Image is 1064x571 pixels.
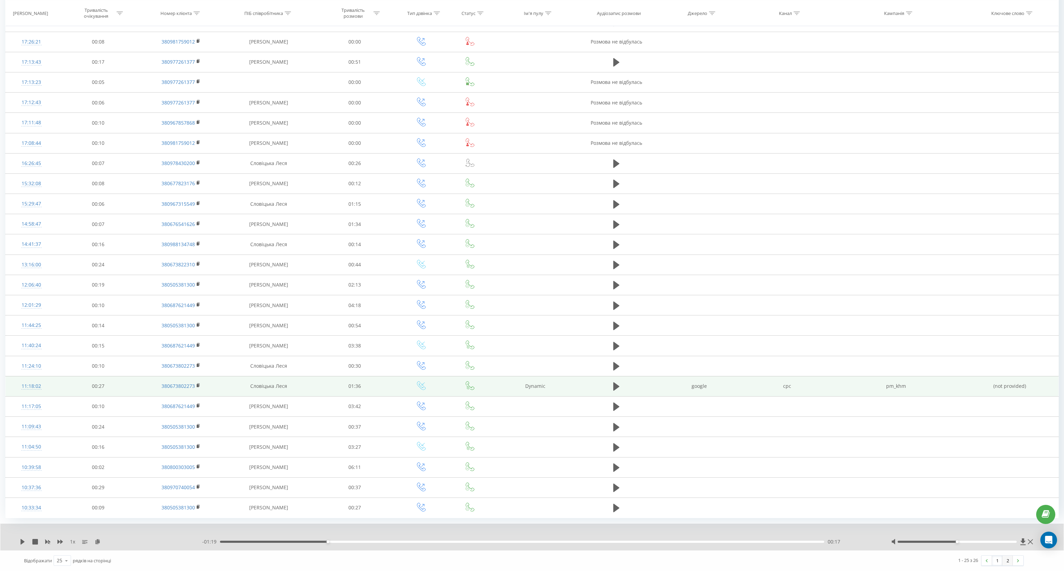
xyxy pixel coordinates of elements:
[828,538,840,545] span: 00:17
[57,32,139,52] td: 00:08
[57,396,139,416] td: 00:10
[407,10,432,16] div: Тип дзвінка
[57,113,139,133] td: 00:10
[326,540,329,543] div: Accessibility label
[223,376,314,396] td: Словіцька Леся
[223,417,314,437] td: [PERSON_NAME]
[462,10,475,16] div: Статус
[161,322,195,329] a: 380505381300
[314,437,395,457] td: 03:27
[314,457,395,477] td: 06:11
[314,153,395,173] td: 00:26
[13,319,50,332] div: 11:44:25
[161,119,195,126] a: 380967857868
[223,336,314,356] td: [PERSON_NAME]
[78,7,115,19] div: Тривалість очікування
[57,437,139,457] td: 00:16
[1040,532,1057,548] div: Open Intercom Messenger
[202,538,220,545] span: - 01:19
[161,99,195,106] a: 380977261377
[1002,556,1013,565] a: 2
[57,477,139,498] td: 00:29
[161,180,195,187] a: 380677823176
[161,201,195,207] a: 380967315549
[13,177,50,190] div: 15:32:08
[223,194,314,214] td: Словіцька Леся
[24,557,52,564] span: Відображати
[956,540,959,543] div: Accessibility label
[161,403,195,409] a: 380687621449
[161,464,195,470] a: 380800303005
[223,477,314,498] td: [PERSON_NAME]
[223,315,314,336] td: [PERSON_NAME]
[314,234,395,255] td: 00:14
[13,339,50,352] div: 11:40:24
[13,380,50,393] div: 11:18:02
[223,173,314,194] td: [PERSON_NAME]
[57,214,139,234] td: 00:07
[688,10,707,16] div: Джерело
[161,241,195,248] a: 380988134748
[223,295,314,315] td: [PERSON_NAME]
[13,157,50,170] div: 16:26:45
[13,55,50,69] div: 17:13:43
[13,76,50,89] div: 17:13:23
[223,93,314,113] td: [PERSON_NAME]
[161,302,195,308] a: 380687621449
[57,295,139,315] td: 00:10
[13,461,50,474] div: 10:39:58
[223,356,314,376] td: Словіцька Леся
[314,396,395,416] td: 03:42
[223,153,314,173] td: Словіцька Леся
[314,255,395,275] td: 00:44
[314,133,395,153] td: 00:00
[161,221,195,227] a: 380676541626
[884,10,904,16] div: Кампанія
[57,275,139,295] td: 00:19
[13,258,50,272] div: 13:16:00
[314,477,395,498] td: 00:37
[223,396,314,416] td: [PERSON_NAME]
[57,52,139,72] td: 00:17
[223,275,314,295] td: [PERSON_NAME]
[524,10,543,16] div: Ім'я пулу
[961,376,1058,396] td: (not provided)
[223,133,314,153] td: [PERSON_NAME]
[314,194,395,214] td: 01:15
[57,315,139,336] td: 00:14
[161,79,195,85] a: 380977261377
[591,79,642,85] span: Розмова не відбулась
[314,72,395,92] td: 00:00
[13,197,50,211] div: 15:29:47
[223,457,314,477] td: [PERSON_NAME]
[655,376,743,396] td: google
[223,255,314,275] td: [PERSON_NAME]
[314,275,395,295] td: 02:13
[13,298,50,312] div: 12:01:29
[493,376,577,396] td: Dynamic
[161,281,195,288] a: 380505381300
[991,10,1024,16] div: Ключове слово
[57,173,139,194] td: 00:08
[13,237,50,251] div: 14:41:37
[161,423,195,430] a: 380505381300
[57,72,139,92] td: 00:05
[161,484,195,491] a: 380970740054
[57,93,139,113] td: 00:06
[161,160,195,166] a: 380978430200
[57,153,139,173] td: 00:07
[223,113,314,133] td: [PERSON_NAME]
[161,504,195,511] a: 380505381300
[57,356,139,376] td: 00:10
[314,173,395,194] td: 00:12
[13,136,50,150] div: 17:08:44
[223,52,314,72] td: [PERSON_NAME]
[334,7,372,19] div: Тривалість розмови
[13,116,50,130] div: 17:11:48
[13,35,50,49] div: 17:26:21
[13,481,50,494] div: 10:37:36
[57,417,139,437] td: 00:24
[160,10,192,16] div: Номер клієнта
[57,376,139,396] td: 00:27
[831,376,961,396] td: pm_khm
